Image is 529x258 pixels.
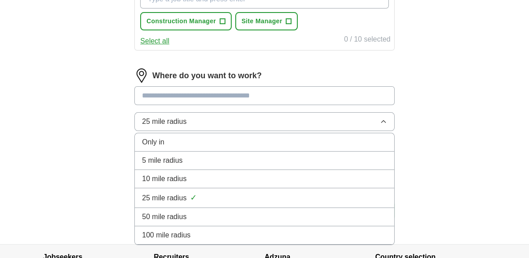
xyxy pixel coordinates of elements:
[140,12,232,30] button: Construction Manager
[190,192,197,204] span: ✓
[134,112,394,131] button: 25 mile radius
[242,17,282,26] span: Site Manager
[142,193,187,203] span: 25 mile radius
[134,68,149,83] img: location.png
[142,137,164,148] span: Only in
[140,36,169,47] button: Select all
[152,70,262,82] label: Where do you want to work?
[142,211,187,222] span: 50 mile radius
[344,34,391,47] div: 0 / 10 selected
[142,155,183,166] span: 5 mile radius
[142,173,187,184] span: 10 mile radius
[142,116,187,127] span: 25 mile radius
[142,230,191,241] span: 100 mile radius
[146,17,216,26] span: Construction Manager
[235,12,298,30] button: Site Manager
